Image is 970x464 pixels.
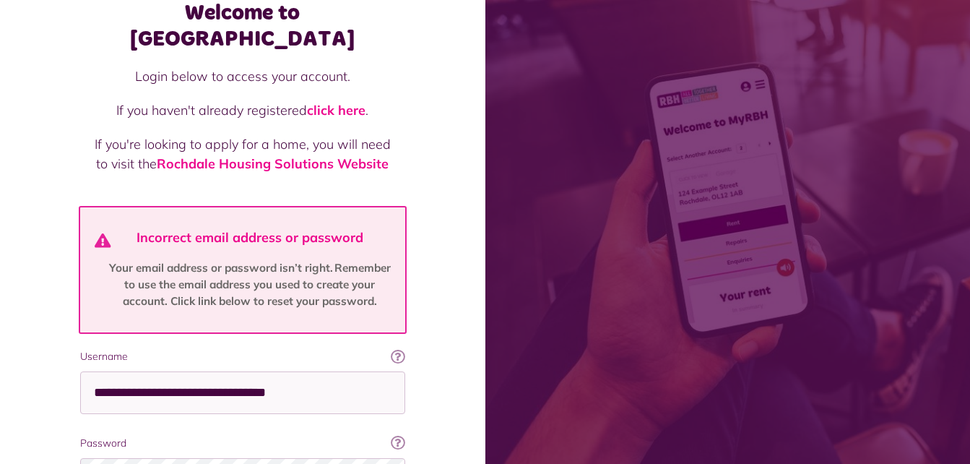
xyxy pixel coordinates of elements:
p: If you haven't already registered . [95,100,391,120]
a: click here [307,102,365,119]
p: Login below to access your account. [95,66,391,86]
h4: Incorrect email address or password [103,230,397,246]
label: Password [80,436,405,451]
label: Username [80,349,405,364]
p: Your email address or password isn’t right. Remember to use the email address you used to create ... [103,260,397,310]
a: Rochdale Housing Solutions Website [157,155,389,172]
p: If you're looking to apply for a home, you will need to visit the [95,134,391,173]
